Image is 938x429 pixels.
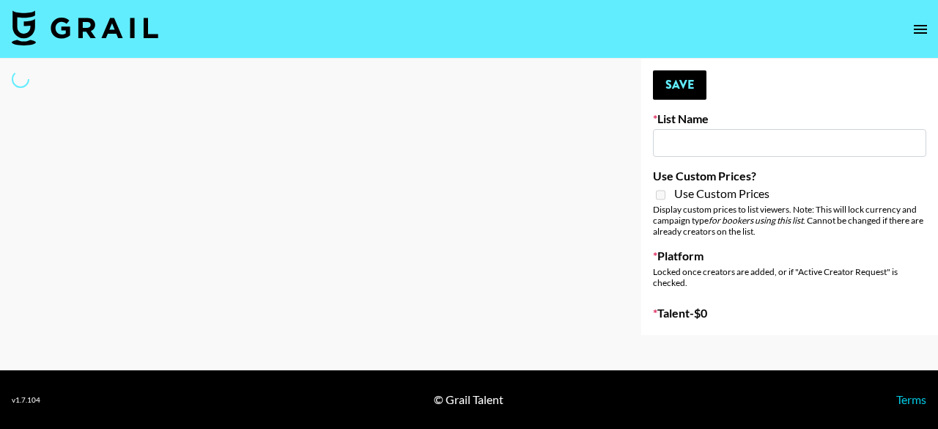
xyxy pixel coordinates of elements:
a: Terms [896,392,926,406]
div: v 1.7.104 [12,395,40,405]
div: Display custom prices to list viewers. Note: This will lock currency and campaign type . Cannot b... [653,204,926,237]
div: Locked once creators are added, or if "Active Creator Request" is checked. [653,266,926,288]
label: Platform [653,249,926,263]
img: Grail Talent [12,10,158,45]
span: Use Custom Prices [674,186,769,201]
em: for bookers using this list [709,215,803,226]
button: Save [653,70,706,100]
button: open drawer [906,15,935,44]
div: © Grail Talent [434,392,503,407]
label: Use Custom Prices? [653,169,926,183]
label: List Name [653,111,926,126]
label: Talent - $ 0 [653,306,926,320]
